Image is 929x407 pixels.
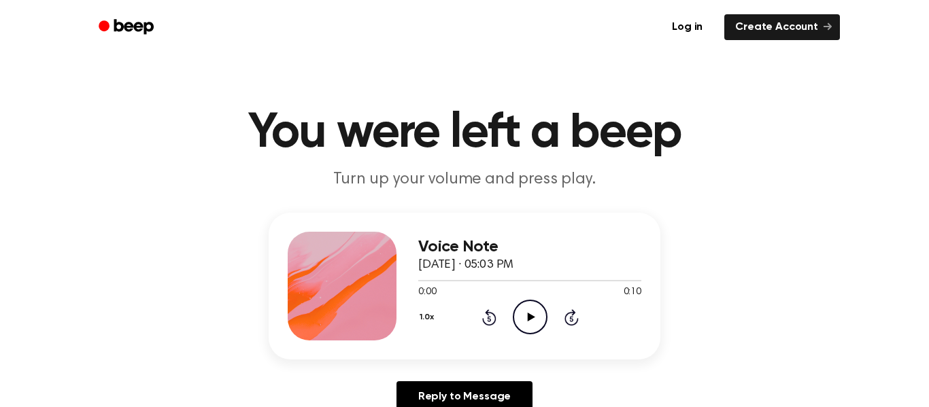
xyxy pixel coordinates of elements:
p: Turn up your volume and press play. [203,169,726,191]
h1: You were left a beep [116,109,813,158]
span: [DATE] · 05:03 PM [418,259,513,271]
span: 0:10 [624,285,641,300]
a: Log in [658,12,716,43]
a: Create Account [724,14,840,40]
button: 1.0x [418,306,439,329]
a: Beep [89,14,166,41]
h3: Voice Note [418,238,641,256]
span: 0:00 [418,285,436,300]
